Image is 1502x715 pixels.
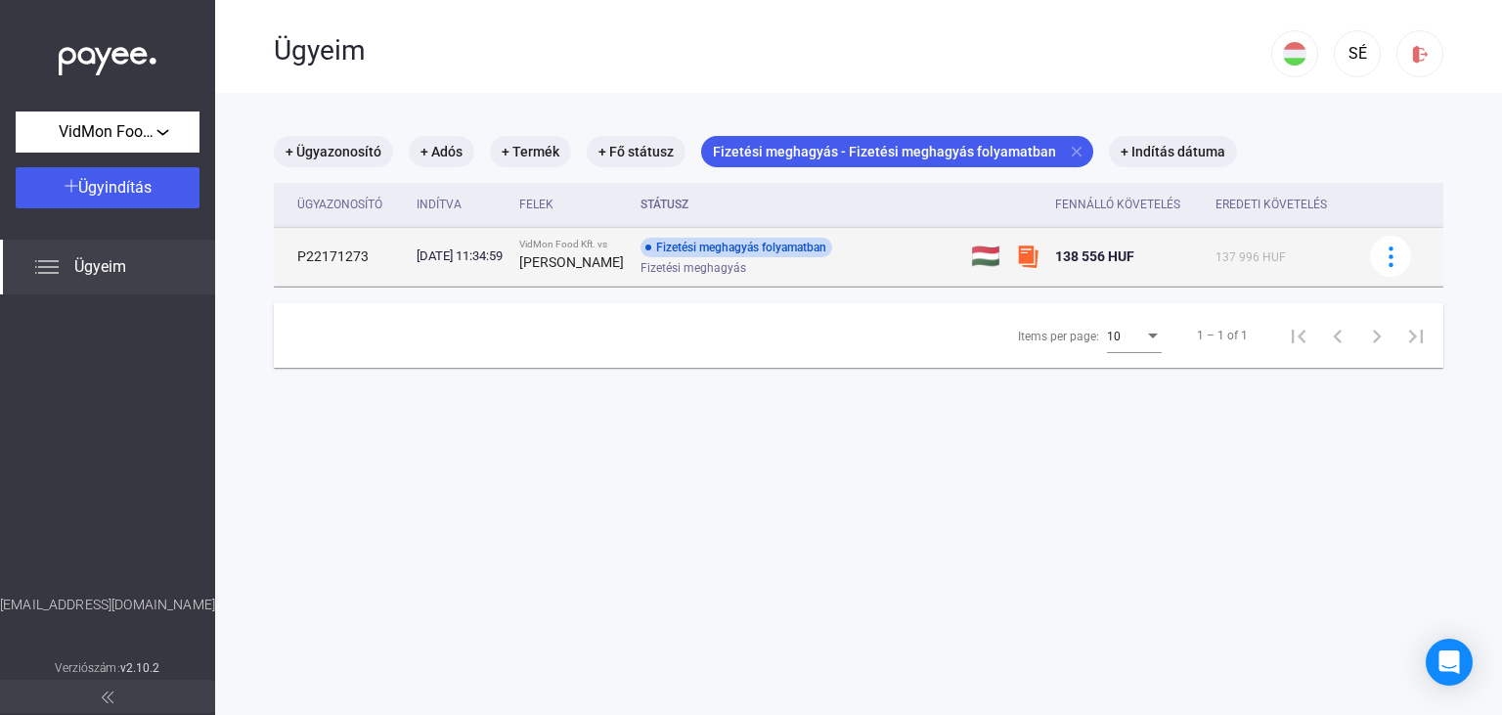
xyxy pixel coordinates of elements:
[519,254,624,270] strong: [PERSON_NAME]
[1370,236,1411,277] button: more-blue
[1055,193,1199,216] div: Fennálló követelés
[274,136,393,167] mat-chip: + Ügyazonosító
[701,136,1093,167] mat-chip: Fizetési meghagyás - Fizetési meghagyás folyamatban
[1018,325,1099,348] div: Items per page:
[65,179,78,193] img: plus-white.svg
[1215,193,1346,216] div: Eredeti követelés
[1215,193,1327,216] div: Eredeti követelés
[1109,136,1237,167] mat-chip: + Indítás dátuma
[587,136,685,167] mat-chip: + Fő státusz
[78,178,152,197] span: Ügyindítás
[490,136,571,167] mat-chip: + Termék
[519,239,625,250] div: VidMon Food Kft. vs
[417,246,504,266] div: [DATE] 11:34:59
[1107,330,1121,343] span: 10
[74,255,126,279] span: Ügyeim
[59,120,156,144] span: VidMon Food Kft.
[1334,30,1381,77] button: SÉ
[1055,193,1180,216] div: Fennálló követelés
[1426,639,1473,686] div: Open Intercom Messenger
[1271,30,1318,77] button: HU
[417,193,462,216] div: Indítva
[297,193,382,216] div: Ügyazonosító
[1197,324,1248,347] div: 1 – 1 of 1
[274,227,409,286] td: P22171273
[1215,250,1286,264] span: 137 996 HUF
[1055,248,1134,264] span: 138 556 HUF
[1410,44,1431,65] img: logout-red
[641,238,832,257] div: Fizetési meghagyás folyamatban
[417,193,504,216] div: Indítva
[297,193,401,216] div: Ügyazonosító
[1068,143,1085,160] mat-icon: close
[1107,324,1162,347] mat-select: Items per page:
[1341,42,1374,66] div: SÉ
[35,255,59,279] img: list.svg
[1381,246,1401,267] img: more-blue
[1016,245,1039,268] img: szamlazzhu-mini
[16,167,199,208] button: Ügyindítás
[641,256,746,280] span: Fizetési meghagyás
[633,183,963,227] th: Státusz
[59,36,156,76] img: white-payee-white-dot.svg
[1396,316,1436,355] button: Last page
[102,692,113,703] img: arrow-double-left-grey.svg
[963,227,1008,286] td: 🇭🇺
[519,193,625,216] div: Felek
[274,34,1271,67] div: Ügyeim
[1357,316,1396,355] button: Next page
[1318,316,1357,355] button: Previous page
[1279,316,1318,355] button: First page
[120,661,160,675] strong: v2.10.2
[1283,42,1306,66] img: HU
[16,112,199,153] button: VidMon Food Kft.
[519,193,553,216] div: Felek
[1396,30,1443,77] button: logout-red
[409,136,474,167] mat-chip: + Adós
